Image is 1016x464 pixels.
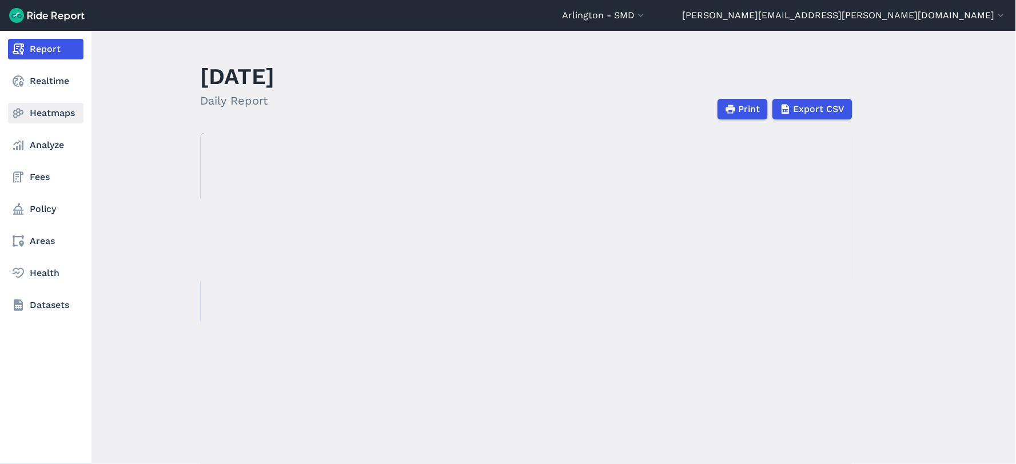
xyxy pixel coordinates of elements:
[8,199,83,219] a: Policy
[8,231,83,251] a: Areas
[8,263,83,283] a: Health
[562,9,647,22] button: Arlington - SMD
[794,102,845,116] span: Export CSV
[201,61,275,92] h1: [DATE]
[8,167,83,187] a: Fees
[8,135,83,155] a: Analyze
[9,8,85,23] img: Ride Report
[8,295,83,315] a: Datasets
[8,71,83,91] a: Realtime
[718,99,768,119] button: Print
[739,102,760,116] span: Print
[8,103,83,123] a: Heatmaps
[8,39,83,59] a: Report
[683,9,1007,22] button: [PERSON_NAME][EMAIL_ADDRESS][PERSON_NAME][DOMAIN_NAME]
[201,92,275,109] h2: Daily Report
[772,99,852,119] button: Export CSV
